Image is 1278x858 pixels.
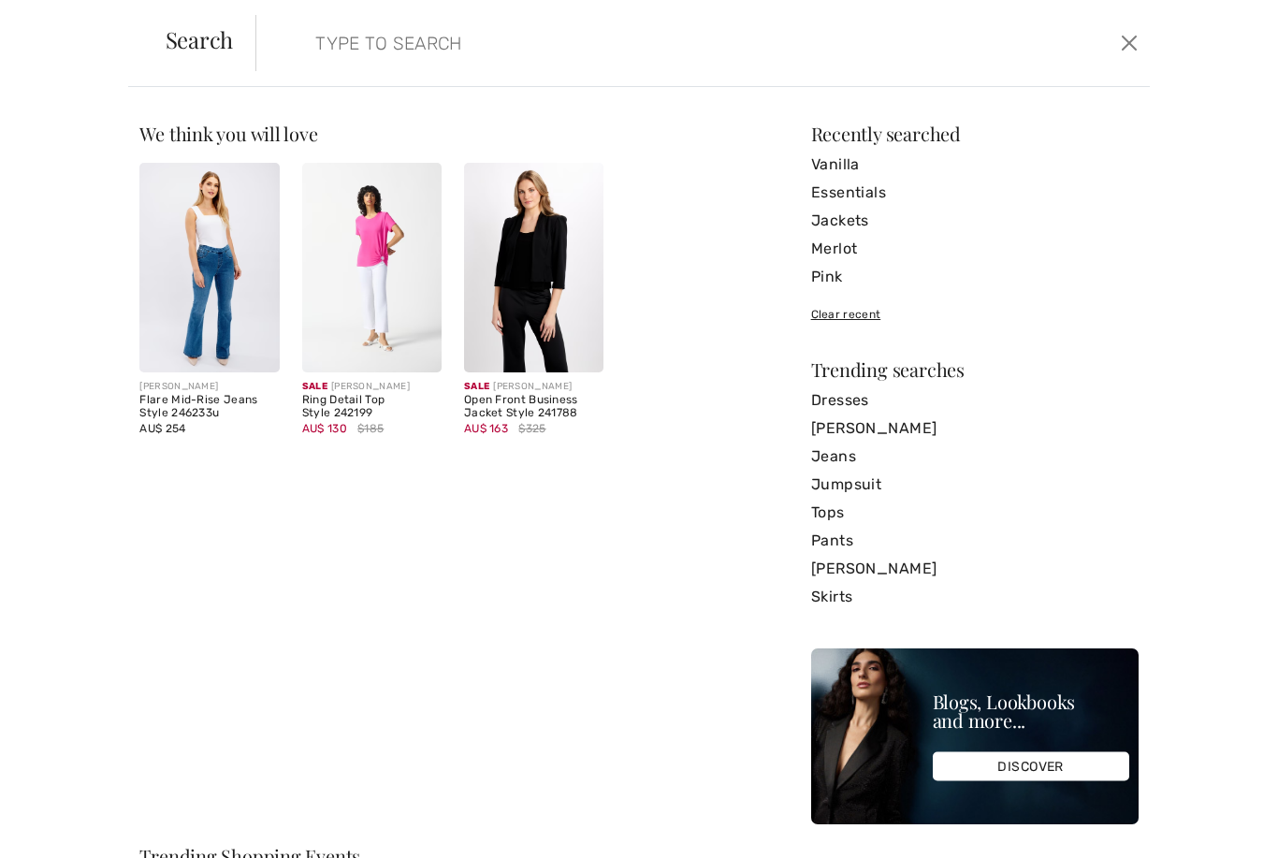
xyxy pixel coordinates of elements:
div: Trending searches [811,360,1139,379]
span: Help [43,13,81,30]
div: [PERSON_NAME] [302,380,442,394]
span: AU$ 130 [302,422,347,435]
a: Vanilla [811,151,1139,179]
a: [PERSON_NAME] [811,555,1139,583]
div: DISCOVER [933,752,1129,781]
span: $185 [357,420,384,437]
div: [PERSON_NAME] [464,380,603,394]
img: Ring Detail Top Style 242199. Ultra pink [302,163,442,372]
img: Flare Mid-Rise Jeans Style 246233u. Blue [139,163,279,372]
img: Open Front Business Jacket Style 241788. Black [464,163,603,372]
a: Pink [811,263,1139,291]
a: Pants [811,527,1139,555]
div: Open Front Business Jacket Style 241788 [464,394,603,420]
span: Sale [302,381,327,392]
a: Jeans [811,443,1139,471]
a: Jumpsuit [811,471,1139,499]
span: Sale [464,381,489,392]
div: Clear recent [811,306,1139,323]
img: Blogs, Lookbooks and more... [811,648,1139,824]
span: AU$ 254 [139,422,185,435]
span: AU$ 163 [464,422,508,435]
div: Flare Mid-Rise Jeans Style 246233u [139,394,279,420]
a: Essentials [811,179,1139,207]
div: Recently searched [811,124,1139,143]
a: Dresses [811,386,1139,414]
span: Search [166,28,234,51]
span: $325 [518,420,545,437]
a: [PERSON_NAME] [811,414,1139,443]
a: Tops [811,499,1139,527]
div: [PERSON_NAME] [139,380,279,394]
div: Ring Detail Top Style 242199 [302,394,442,420]
button: Close [1115,28,1143,58]
a: Skirts [811,583,1139,611]
a: Merlot [811,235,1139,263]
a: Jackets [811,207,1139,235]
div: Blogs, Lookbooks and more... [933,692,1129,730]
input: TYPE TO SEARCH [301,15,911,71]
span: We think you will love [139,121,317,146]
